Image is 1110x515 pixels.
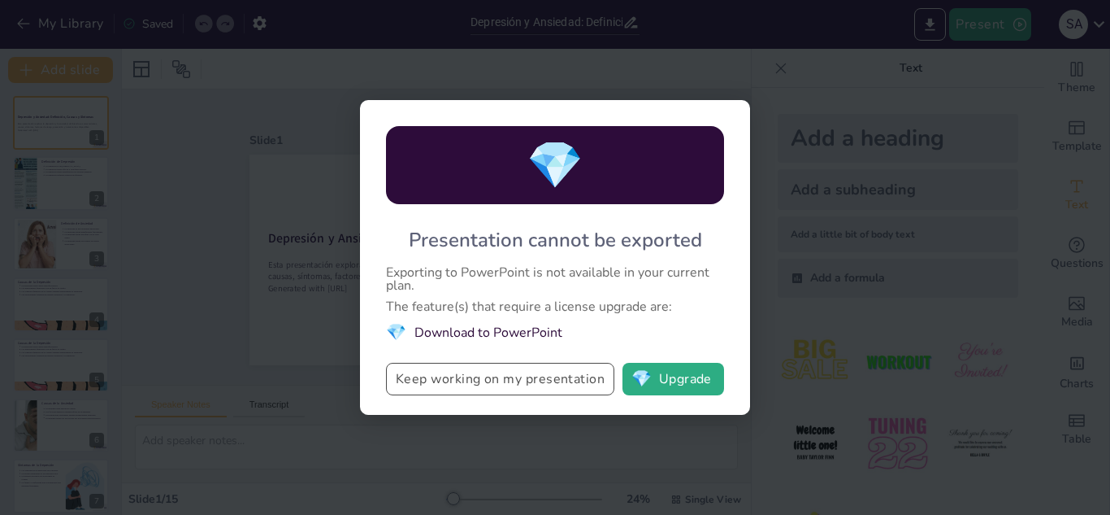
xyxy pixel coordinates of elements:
[622,363,724,395] button: diamondUpgrade
[386,321,724,343] li: Download to PowerPoint
[631,371,652,387] span: diamond
[386,266,724,292] div: Exporting to PowerPoint is not available in your current plan.
[386,300,724,313] div: The feature(s) that require a license upgrade are:
[527,134,583,197] span: diamond
[386,363,614,395] button: Keep working on my presentation
[409,227,702,253] div: Presentation cannot be exported
[386,321,406,343] span: diamond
